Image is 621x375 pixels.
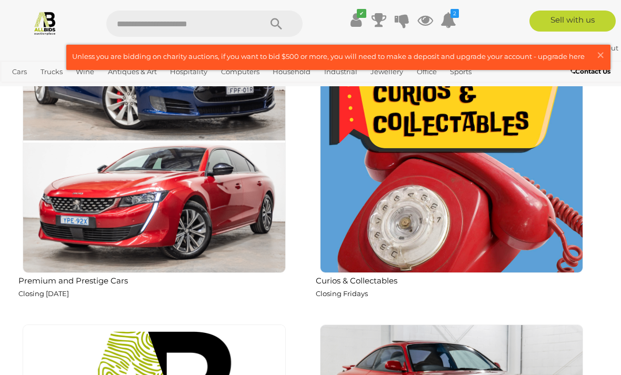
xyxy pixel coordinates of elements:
a: Premium and Prestige Cars Closing [DATE] [13,9,295,316]
a: Cars [8,63,31,80]
img: Allbids.com.au [33,11,57,35]
span: × [596,45,605,65]
i: 2 [450,9,459,18]
a: Jewellery [366,63,407,80]
b: Contact Us [570,67,610,75]
a: Household [268,63,315,80]
a: Sign Out [588,44,618,52]
a: Antiques & Art [104,63,161,80]
h2: Curios & Collectables [316,274,592,286]
img: Premium and Prestige Cars [23,10,286,273]
a: Sell with us [529,11,616,32]
a: Trucks [36,63,67,80]
strong: PatGlocko [538,44,583,52]
p: Closing Fridays [316,288,592,300]
a: PatGlocko [538,44,584,52]
img: Curios & Collectables [320,10,583,273]
a: Office [413,63,441,80]
a: Wine [72,63,98,80]
a: Computers [217,63,264,80]
p: Closing [DATE] [18,288,295,300]
a: Industrial [320,63,362,80]
a: [GEOGRAPHIC_DATA] [8,80,91,98]
button: Search [250,11,303,37]
i: ✔ [357,9,366,18]
span: | [584,44,586,52]
a: Hospitality [166,63,212,80]
a: 2 [440,11,456,29]
a: Sports [446,63,476,80]
a: Curios & Collectables Closing Fridays [310,9,592,316]
a: Contact Us [570,66,613,77]
a: ✔ [348,11,364,29]
h2: Premium and Prestige Cars [18,274,295,286]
